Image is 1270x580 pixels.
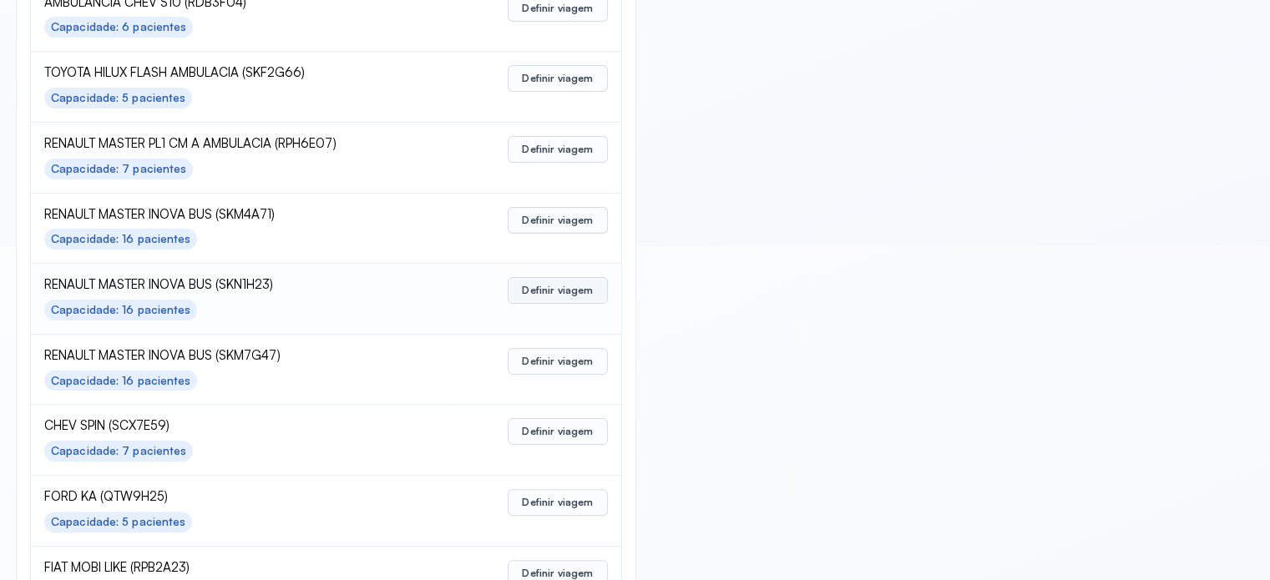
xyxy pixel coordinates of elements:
div: Capacidade: 16 pacientes [51,303,190,317]
button: Definir viagem [508,418,607,445]
div: Capacidade: 7 pacientes [51,162,186,176]
button: Definir viagem [508,65,607,92]
div: Capacidade: 5 pacientes [51,515,185,529]
span: TOYOTA HILUX FLASH AMBULACIA (SKF2G66) [44,65,440,81]
span: FORD KA (QTW9H25) [44,489,440,505]
span: RENAULT MASTER INOVA BUS (SKM4A71) [44,207,440,223]
button: Definir viagem [508,348,607,375]
span: RENAULT MASTER INOVA BUS (SKN1H23) [44,277,440,293]
span: RENAULT MASTER PL1 CM A AMBULACIA (RPH6E07) [44,136,440,152]
button: Definir viagem [508,277,607,304]
button: Definir viagem [508,489,607,516]
span: FIAT MOBI LIKE (RPB2A23) [44,560,440,576]
span: RENAULT MASTER INOVA BUS (SKM7G47) [44,348,440,364]
button: Definir viagem [508,207,607,234]
div: Capacidade: 7 pacientes [51,444,186,458]
div: Capacidade: 5 pacientes [51,91,185,105]
span: CHEV SPIN (SCX7E59) [44,418,440,434]
div: Capacidade: 6 pacientes [51,20,186,34]
button: Definir viagem [508,136,607,163]
div: Capacidade: 16 pacientes [51,232,190,246]
div: Capacidade: 16 pacientes [51,374,190,388]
